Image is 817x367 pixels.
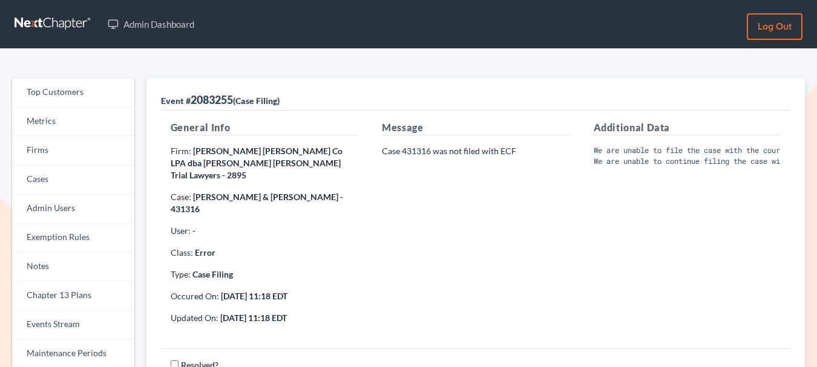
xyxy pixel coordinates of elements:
p: Case 431316 was not filed with ECF [382,145,569,157]
a: Exemption Rules [12,223,134,252]
span: Type: [171,269,191,279]
strong: [PERSON_NAME] & [PERSON_NAME] - 431316 [171,192,343,214]
a: Events Stream [12,310,134,339]
h5: Additional Data [594,120,781,135]
a: Metrics [12,107,134,136]
h5: Message [382,120,569,135]
span: User: [171,226,191,236]
strong: Error [195,247,215,258]
a: Log out [747,13,802,40]
strong: [PERSON_NAME] [PERSON_NAME] Co LPA dba [PERSON_NAME] [PERSON_NAME] Trial Lawyers - 2895 [171,146,343,180]
span: Updated On: [171,313,218,323]
span: Firm: [171,146,191,156]
a: Admin Dashboard [102,13,200,35]
span: (Case Filing) [233,96,280,106]
pre: We are unable to file the case with the court. We are unable to continue filing the case with the... [594,145,781,166]
strong: - [192,226,195,236]
a: Admin Users [12,194,134,223]
strong: [DATE] 11:18 EDT [220,313,287,323]
h5: General Info [171,120,358,135]
span: Case: [171,192,191,202]
a: Chapter 13 Plans [12,281,134,310]
span: Occured On: [171,291,219,301]
a: Notes [12,252,134,281]
strong: Case Filing [192,269,233,279]
span: Event # [161,96,191,106]
span: Class: [171,247,193,258]
a: Cases [12,165,134,194]
strong: [DATE] 11:18 EDT [221,291,287,301]
div: 2083255 [161,93,280,107]
a: Firms [12,136,134,165]
a: Top Customers [12,78,134,107]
